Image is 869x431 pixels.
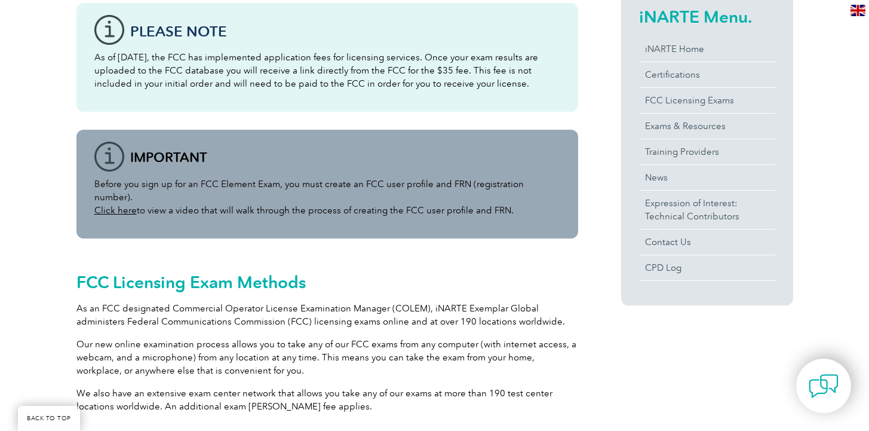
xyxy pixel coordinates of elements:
[94,205,137,216] a: Click here
[76,273,578,292] h2: FCC Licensing Exam Methods
[18,406,80,431] a: BACK TO TOP
[639,88,775,113] a: FCC Licensing Exams
[639,165,775,190] a: News
[76,338,578,377] p: Our new online examination process allows you to take any of our FCC exams from any computer (wit...
[850,5,865,16] img: en
[639,255,775,280] a: CPD Log
[76,302,578,328] p: As an FCC designated Commercial Operator License Examination Manager (COLEM), iNARTE Exemplar Glo...
[130,24,560,39] h3: Please note
[639,62,775,87] a: Certifications
[639,36,775,62] a: iNARTE Home
[76,387,578,413] p: We also have an extensive exam center network that allows you take any of our exams at more than ...
[639,191,775,229] a: Expression of Interest:Technical Contributors
[639,114,775,139] a: Exams & Resources
[94,51,560,90] p: As of [DATE], the FCC has implemented application fees for licensing services. Once your exam res...
[94,178,560,217] p: Before you sign up for an FCC Element Exam, you must create an FCC user profile and FRN (registra...
[639,7,775,26] h2: iNARTE Menu.
[639,139,775,164] a: Training Providers
[809,371,839,401] img: contact-chat.png
[639,230,775,255] a: Contact Us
